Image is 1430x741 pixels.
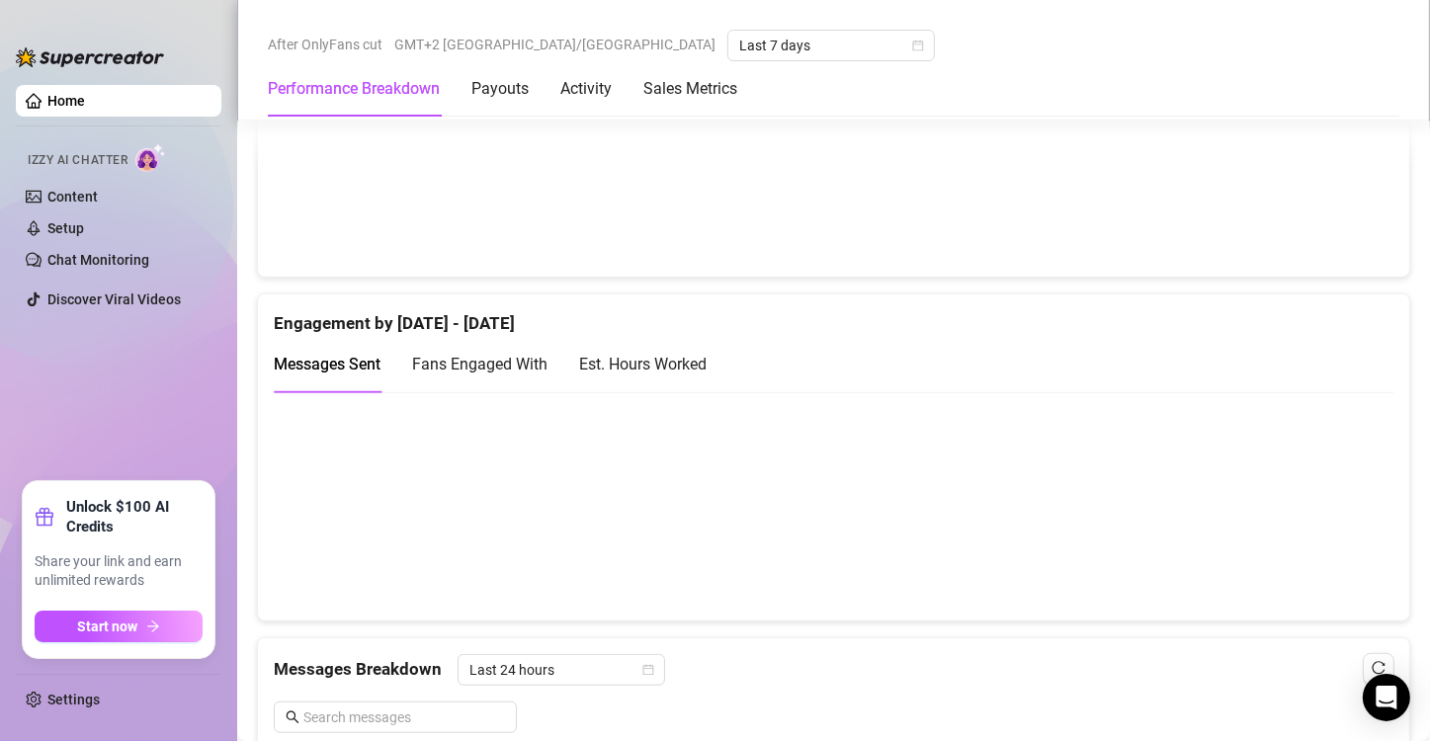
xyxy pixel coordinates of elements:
img: logo-BBDzfeDw.svg [16,47,164,67]
strong: Unlock $100 AI Credits [66,497,203,536]
input: Search messages [303,706,505,728]
span: Share your link and earn unlimited rewards [35,552,203,591]
span: GMT+2 [GEOGRAPHIC_DATA]/[GEOGRAPHIC_DATA] [394,30,715,59]
div: Sales Metrics [643,77,737,101]
span: Start now [78,618,138,634]
a: Discover Viral Videos [47,291,181,307]
span: Last 7 days [739,31,923,60]
button: Start nowarrow-right [35,611,203,642]
div: Open Intercom Messenger [1363,674,1410,721]
div: Messages Breakdown [274,654,1393,686]
span: Messages Sent [274,355,380,373]
div: Payouts [471,77,529,101]
span: calendar [642,664,654,676]
span: Izzy AI Chatter [28,151,127,170]
span: Fans Engaged With [412,355,547,373]
a: Content [47,189,98,205]
span: Last 24 hours [469,655,653,685]
a: Settings [47,692,100,707]
span: calendar [912,40,924,51]
div: Performance Breakdown [268,77,440,101]
div: Est. Hours Worked [579,352,707,376]
a: Setup [47,220,84,236]
span: reload [1372,661,1386,675]
a: Chat Monitoring [47,252,149,268]
span: After OnlyFans cut [268,30,382,59]
img: AI Chatter [135,143,166,172]
span: arrow-right [146,619,160,633]
span: gift [35,507,54,527]
div: Activity [560,77,612,101]
div: Engagement by [DATE] - [DATE] [274,294,1393,337]
a: Home [47,93,85,109]
span: search [286,710,299,724]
